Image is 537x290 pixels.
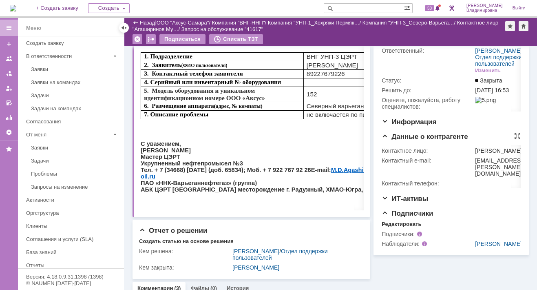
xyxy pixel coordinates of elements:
[133,20,498,32] div: /
[212,20,268,26] div: /
[475,87,509,94] span: [DATE] 16:53
[212,20,265,26] a: Компания "ВНГ-ННП"
[28,167,122,180] a: Проблемы
[8,125,172,131] span: Email отправителя: [EMAIL_ADDRESS][PERSON_NAME][DOMAIN_NAME]
[232,264,279,271] a: [PERSON_NAME]
[382,157,473,164] div: Контактный e-mail:
[31,145,119,151] div: Заявки
[362,20,454,26] a: Компания "УНП-3_Северо-Варьега…
[3,65,68,72] span: 7. Описание проблемы
[404,4,412,11] span: Расширенный поиск
[119,23,129,33] div: Скрыть меню
[13,68,79,74] span: 88005501517 (доб. 712)
[268,20,362,26] div: /
[26,118,119,125] div: Согласования
[382,231,464,237] div: Подписчики:
[2,82,15,95] a: Мои заявки
[13,57,79,64] span: 88005501517 (доб. 712)
[31,184,119,190] div: Запросы на изменение
[475,241,522,247] a: [PERSON_NAME]
[382,47,473,54] div: Ответственный:
[73,57,122,63] span: (адрес, № комнаты)
[505,21,515,31] div: Добавить в избранное
[2,38,15,51] a: Создать заявку
[475,54,522,67] a: Отдел поддержки пользователей
[26,210,119,216] div: Оргструктура
[166,25,204,31] span: 89227679226
[28,102,122,115] a: Задачи на командах
[362,20,457,26] div: /
[475,77,502,84] span: Закрыта
[139,264,231,271] div: Кем закрыта:
[23,37,122,49] a: Создать заявку
[382,221,421,228] div: Редактировать
[28,63,122,76] a: Заявки
[28,89,122,102] a: Задачи
[10,5,16,11] img: logo
[514,133,521,139] div: На всю страницу
[382,87,473,94] div: Решить до:
[133,34,142,44] div: Удалить
[31,92,119,98] div: Задачи
[188,121,190,127] span: :
[201,121,203,127] span: .
[26,40,119,46] div: Создать заявку
[140,20,155,26] a: Назад
[475,157,526,177] div: [EMAIL_ADDRESS][PERSON_NAME][DOMAIN_NAME]
[23,259,122,272] a: Отчеты
[475,147,526,154] div: [PERSON_NAME]
[28,154,122,167] a: Задачи
[3,56,73,63] span: 6. Размещение аппарата
[3,7,52,14] span: 1. Подразделение
[28,141,122,154] a: Заявки
[232,248,279,254] a: [PERSON_NAME]
[475,47,522,54] a: [PERSON_NAME]
[2,126,15,139] a: Настройки
[2,111,15,124] a: Отчеты
[3,41,124,56] span: 5. Модель оборудования и уникальном идентификационном номере ООО «Аксус»
[23,246,122,259] a: База знаний
[475,97,496,103] img: 5.png
[26,132,110,138] div: От меня
[26,249,119,255] div: База знаний
[232,248,328,261] a: Отдел поддержки пользователей
[26,223,119,229] div: Клиенты
[28,181,122,193] a: Запросы на изменение
[166,57,243,64] span: Северный варьеган, ЦЭРТ
[26,274,116,279] div: Версия: 4.18.0.9.31.1398 (1398)
[31,66,119,72] div: Заявки
[425,5,434,11] span: 50
[2,96,15,109] a: Мои согласования
[176,121,188,127] span: mail
[10,5,16,11] a: Перейти на домашнюю страницу
[26,197,119,203] div: Активности
[23,233,122,245] a: Соглашения и услуги (SLA)
[268,20,360,26] a: Компания "УНП-1_Хохряки Пермяк…
[382,180,473,187] div: Контактный телефон:
[382,195,428,203] span: ИТ-активы
[157,20,209,26] a: ООО "Аксус-Самара"
[2,52,15,65] a: Заявки на командах
[2,67,15,80] a: Заявки в моей ответственности
[31,105,119,112] div: Задачи на командах
[170,121,175,127] span: E
[88,3,130,13] div: Создать
[382,97,473,110] div: Oцените, пожалуйста, работу специалистов:
[157,20,212,26] div: /
[31,171,119,177] div: Проблемы
[155,19,156,25] div: |
[195,121,197,127] span: .
[166,65,243,72] span: не включается по питанию
[146,34,156,44] div: Работа с массовостью
[175,121,177,127] span: -
[23,194,122,206] a: Активности
[26,53,110,59] div: В ответственности
[26,23,41,33] div: Меню
[237,121,243,127] span: @
[475,67,501,74] div: Изменить
[382,147,473,154] div: Контактное лицо:
[475,47,524,67] div: /
[3,16,40,22] span: 2. Заявитель
[23,115,122,128] a: Согласования
[466,8,503,13] span: Владимировна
